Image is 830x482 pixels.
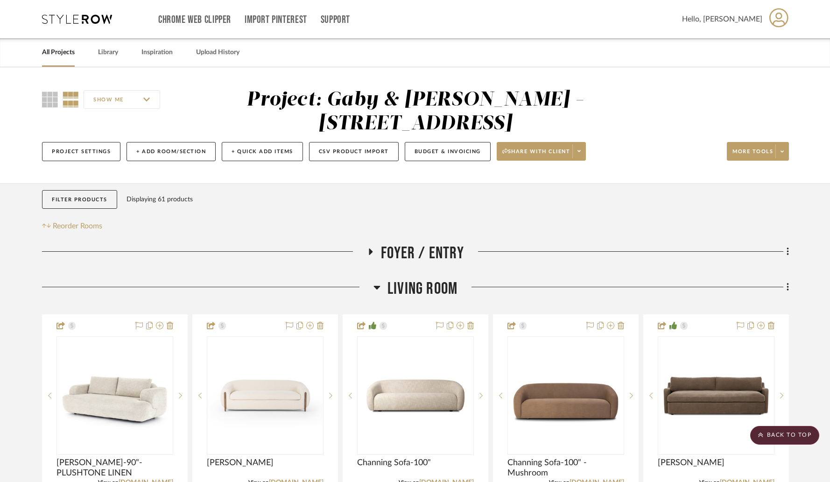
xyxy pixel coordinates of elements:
button: More tools [727,142,789,161]
button: Share with client [497,142,586,161]
span: Reorder Rooms [53,220,102,232]
a: Upload History [196,46,239,59]
span: [PERSON_NAME] [658,458,724,468]
button: CSV Product Import [309,142,399,161]
img: Channing Sofa-100" [358,338,473,453]
a: Import Pinterest [245,16,307,24]
span: [PERSON_NAME]-90"-PLUSHTONE LINEN [56,458,173,478]
span: [PERSON_NAME] [207,458,274,468]
button: Reorder Rooms [42,220,102,232]
button: Budget & Invoicing [405,142,491,161]
a: Library [98,46,118,59]
img: Aurelia Sofa [659,338,774,453]
button: + Add Room/Section [127,142,216,161]
span: Share with client [502,148,570,162]
button: Filter Products [42,190,117,209]
img: Channing Sofa-100" - Mushroom [508,338,623,453]
img: BENITO SOFA-90"-PLUSHTONE LINEN [57,353,172,439]
a: Chrome Web Clipper [158,16,231,24]
a: Support [321,16,350,24]
span: Hello, [PERSON_NAME] [682,14,762,25]
div: Displaying 61 products [127,190,193,209]
a: Inspiration [141,46,173,59]
button: + Quick Add Items [222,142,303,161]
a: All Projects [42,46,75,59]
button: Project Settings [42,142,120,161]
div: Project: Gaby & [PERSON_NAME] -[STREET_ADDRESS] [246,90,584,134]
div: 0 [358,337,473,454]
span: Living Room [387,279,457,299]
span: Foyer / Entry [381,243,464,263]
img: Lyla Sofa [208,338,323,453]
scroll-to-top-button: BACK TO TOP [750,426,819,445]
span: Channing Sofa-100" [357,458,431,468]
span: More tools [732,148,773,162]
span: Channing Sofa-100" - Mushroom [507,458,624,478]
